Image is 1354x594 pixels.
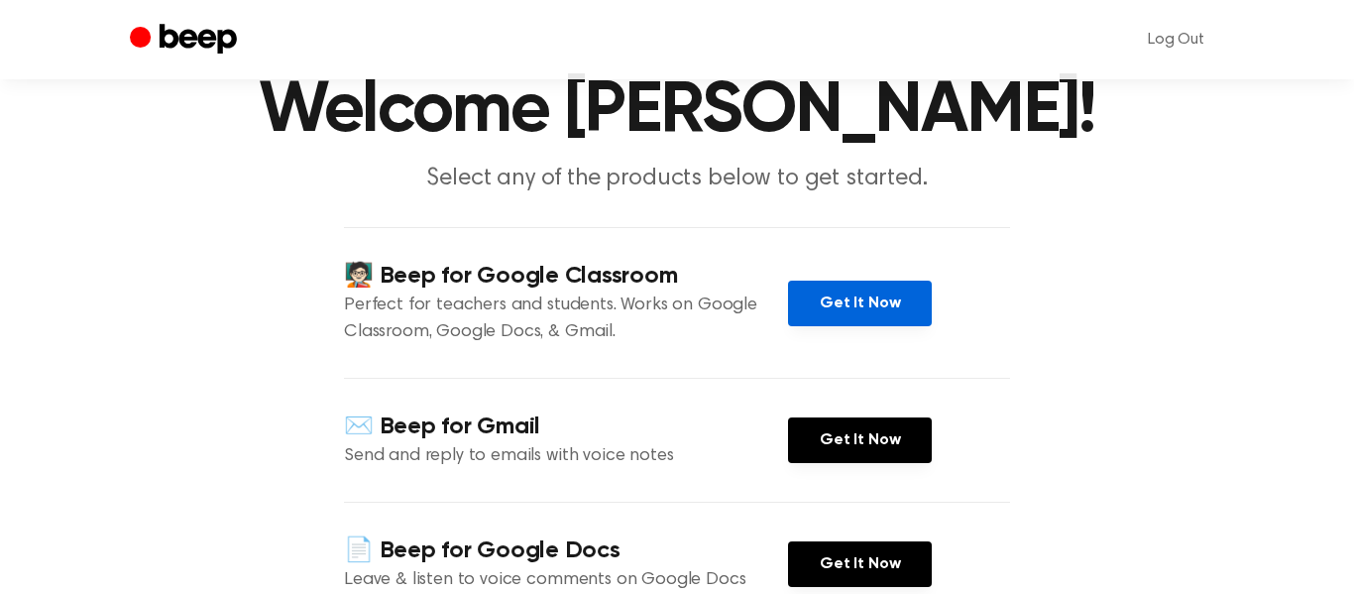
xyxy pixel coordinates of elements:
h4: ✉️ Beep for Gmail [344,411,788,443]
p: Send and reply to emails with voice notes [344,443,788,470]
a: Log Out [1128,16,1224,63]
h1: Welcome [PERSON_NAME]! [169,75,1185,147]
p: Perfect for teachers and students. Works on Google Classroom, Google Docs, & Gmail. [344,293,788,346]
p: Select any of the products below to get started. [296,163,1058,195]
a: Get It Now [788,541,932,587]
h4: 🧑🏻‍🏫 Beep for Google Classroom [344,260,788,293]
p: Leave & listen to voice comments on Google Docs [344,567,788,594]
a: Get It Now [788,281,932,326]
a: Beep [130,21,242,59]
a: Get It Now [788,417,932,463]
h4: 📄 Beep for Google Docs [344,535,788,567]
